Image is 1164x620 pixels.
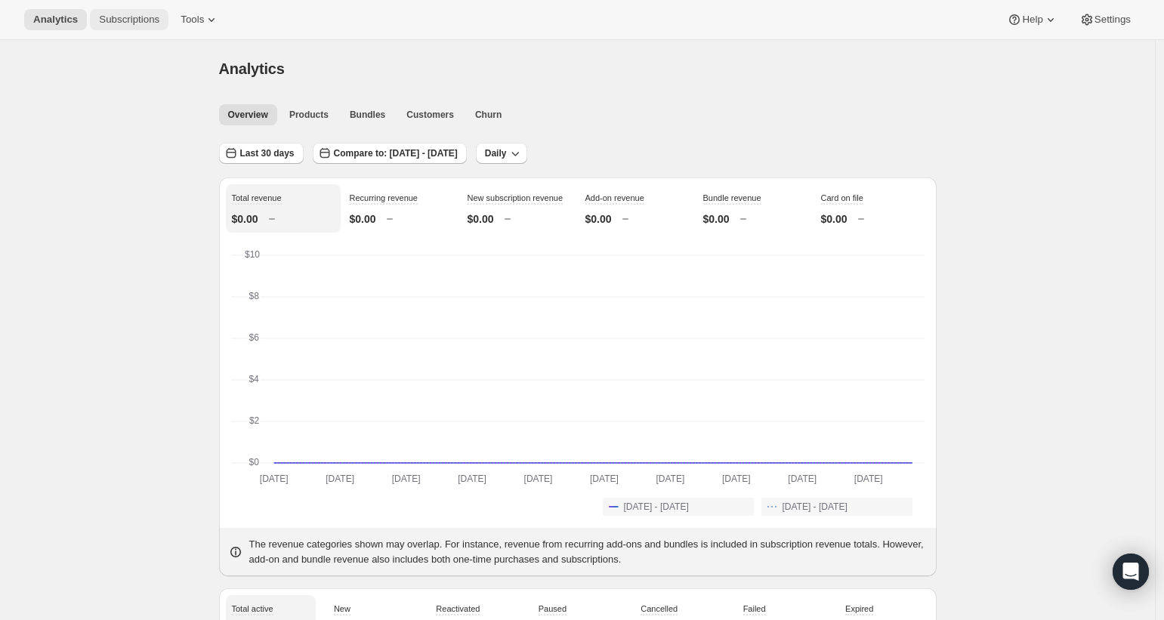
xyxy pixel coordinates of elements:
[656,473,684,484] text: [DATE]
[249,332,259,343] text: $6
[1095,14,1131,26] span: Settings
[289,109,329,121] span: Products
[1113,554,1149,590] div: Open Intercom Messenger
[485,147,507,159] span: Daily
[334,604,350,613] span: New
[90,9,168,30] button: Subscriptions
[641,604,678,613] span: Cancelled
[228,109,268,121] span: Overview
[245,249,260,260] text: $10
[259,473,288,484] text: [DATE]
[458,473,486,484] text: [DATE]
[350,211,376,227] p: $0.00
[585,193,644,202] span: Add-on revenue
[703,193,761,202] span: Bundle revenue
[240,147,295,159] span: Last 30 days
[585,211,612,227] p: $0.00
[33,14,78,26] span: Analytics
[232,193,282,202] span: Total revenue
[219,143,304,164] button: Last 30 days
[249,374,259,384] text: $4
[703,211,730,227] p: $0.00
[523,473,552,484] text: [DATE]
[181,14,204,26] span: Tools
[761,498,912,516] button: [DATE] - [DATE]
[743,604,766,613] span: Failed
[219,60,285,77] span: Analytics
[468,211,494,227] p: $0.00
[99,14,159,26] span: Subscriptions
[391,473,420,484] text: [DATE]
[821,193,863,202] span: Card on file
[783,501,848,513] span: [DATE] - [DATE]
[249,537,928,567] p: The revenue categories shown may overlap. For instance, revenue from recurring add-ons and bundle...
[249,291,259,301] text: $8
[590,473,619,484] text: [DATE]
[603,498,754,516] button: [DATE] - [DATE]
[821,211,848,227] p: $0.00
[436,604,480,613] span: Reactivated
[624,501,689,513] span: [DATE] - [DATE]
[326,473,354,484] text: [DATE]
[721,473,750,484] text: [DATE]
[788,473,817,484] text: [DATE]
[845,604,873,613] span: Expired
[468,193,563,202] span: New subscription revenue
[854,473,882,484] text: [DATE]
[539,604,567,613] span: Paused
[998,9,1067,30] button: Help
[171,9,228,30] button: Tools
[406,109,454,121] span: Customers
[24,9,87,30] button: Analytics
[232,211,258,227] p: $0.00
[1070,9,1140,30] button: Settings
[313,143,467,164] button: Compare to: [DATE] - [DATE]
[1022,14,1042,26] span: Help
[249,415,259,426] text: $2
[334,147,458,159] span: Compare to: [DATE] - [DATE]
[350,109,385,121] span: Bundles
[350,193,418,202] span: Recurring revenue
[232,604,273,613] span: Total active
[476,143,528,164] button: Daily
[475,109,502,121] span: Churn
[249,457,259,467] text: $0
